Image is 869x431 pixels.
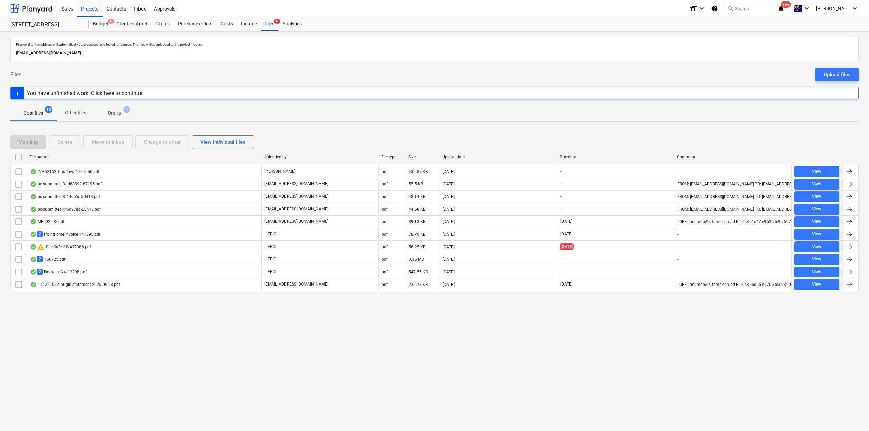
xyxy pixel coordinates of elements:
a: Client contract [112,17,151,31]
div: 78.79 KB [409,232,425,237]
div: Costs [217,17,237,31]
div: View [812,280,821,288]
div: - [677,257,678,262]
span: [PERSON_NAME] [816,6,850,11]
div: Size [408,155,437,159]
div: Budget [89,17,112,31]
i: keyboard_arrow_down [851,4,859,13]
div: OCR finished [30,207,37,212]
div: [DATE] [443,169,455,174]
div: Upload date [442,155,554,159]
div: Dockets INV-13298.pdf [30,269,87,275]
span: [DATE] [560,243,574,250]
div: File name [29,155,258,159]
p: [EMAIL_ADDRESS][DOMAIN_NAME] [264,181,328,187]
a: Income [237,17,261,31]
div: You have unfinished work. Click here to continue [27,90,142,96]
div: pdf [382,257,388,262]
div: [DATE] [443,182,455,187]
div: Site Safe INV437386.pdf [30,243,91,251]
div: pdf [382,282,388,287]
div: 432.87 KB [409,169,428,174]
div: [DATE] [443,219,455,224]
p: I. EPIC [264,244,276,250]
div: View [812,180,821,188]
div: 114751072_origin-statement-2025-09-28.pdf [30,282,120,287]
div: 44.68 KB [409,207,425,212]
div: OCR finished [30,169,37,174]
div: 160725.pdf [30,256,66,262]
i: keyboard_arrow_down [802,4,811,13]
a: Budget9+ [89,17,112,31]
div: [DATE] [443,232,455,237]
span: 13 [45,106,52,113]
p: [EMAIL_ADDRESS][DOMAIN_NAME] [16,50,853,57]
a: Purchase orders [174,17,217,31]
div: 43.14 KB [409,194,425,199]
div: OCR finished [30,244,37,250]
div: pc-submitted-3dd68892-67195.pdf [30,181,102,187]
span: 9+ [108,19,114,24]
span: [DATE] [560,219,573,224]
span: warning [37,243,45,251]
div: 235.78 KB [409,282,428,287]
p: Files sent to this address will automatically be processed and tested for viruses. The files will... [16,42,853,47]
div: pdf [382,194,388,199]
div: - [677,244,678,249]
i: Knowledge base [711,4,718,13]
span: Files [10,71,21,79]
div: 55.5 KB [409,182,423,187]
span: 2 [37,269,43,275]
div: Files [261,17,278,31]
span: - [560,269,562,275]
button: View [794,204,839,215]
button: View [794,267,839,277]
div: [DATE] [443,244,455,249]
div: pdf [382,244,388,249]
button: View [794,191,839,202]
div: File type [381,155,403,159]
button: View [794,254,839,265]
div: pdf [382,270,388,274]
div: View [812,205,821,213]
div: View [812,168,821,175]
div: [DATE] [443,194,455,199]
button: View [794,179,839,190]
div: 3.35 MB [409,257,424,262]
div: OCR finished [30,257,37,262]
span: 99+ [781,1,791,8]
a: Files9+ [261,17,278,31]
p: Other files [65,109,86,116]
p: [EMAIL_ADDRESS][DOMAIN_NAME] [264,206,328,212]
div: [DATE] [443,282,455,287]
a: Claims [151,17,174,31]
div: View [812,218,821,226]
button: View [794,279,839,290]
span: [DATE] [560,281,573,287]
span: 9+ [274,19,280,24]
div: [STREET_ADDRESS] [10,21,81,28]
div: OCR finished [30,181,37,187]
button: View individual files [192,135,254,149]
div: OCR finished [30,232,37,237]
p: I. EPIC [264,231,276,237]
div: View [812,230,821,238]
div: View [812,268,821,276]
i: notifications [778,4,784,13]
p: [PERSON_NAME] [264,169,295,174]
p: Cost files [24,110,43,117]
div: OCR finished [30,219,37,224]
p: [EMAIL_ADDRESS][DOMAIN_NAME] [264,194,328,199]
p: I. EPIC [264,256,276,262]
button: View [794,229,839,240]
span: search [728,6,733,11]
p: I. EPIC [264,269,276,275]
div: pdf [382,219,388,224]
a: Analytics [278,17,306,31]
div: PointForce Invoice 141395.pdf [30,231,100,237]
div: 89.13 KB [409,219,425,224]
button: View [794,241,839,252]
div: pdf [382,207,388,212]
div: [DATE] [443,207,455,212]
